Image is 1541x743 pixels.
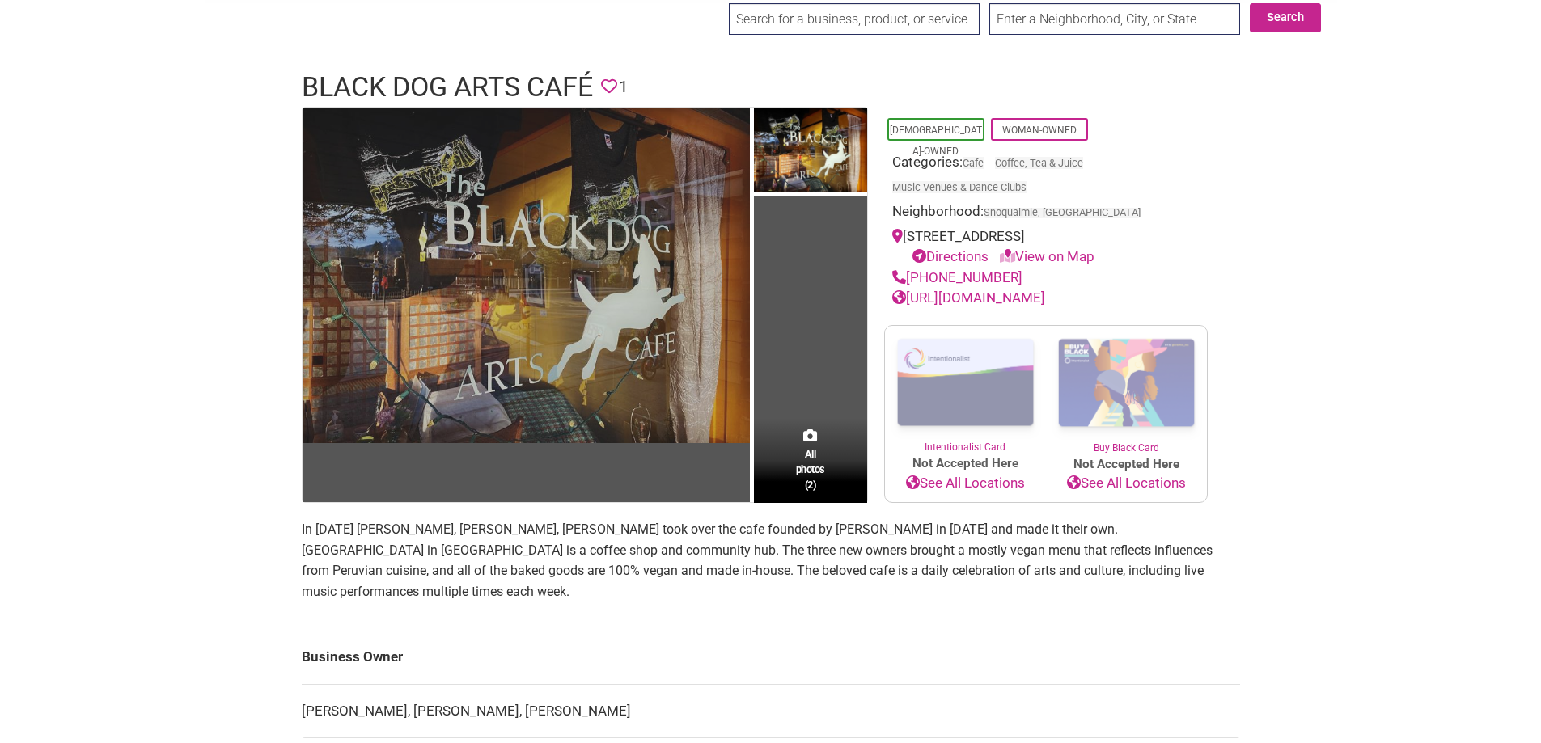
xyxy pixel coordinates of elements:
a: Coffee, Tea & Juice [995,157,1083,169]
div: [STREET_ADDRESS] [892,226,1200,268]
a: View on Map [1000,248,1094,264]
span: 1 [619,74,628,99]
button: Search [1250,3,1321,32]
img: Buy Black Card [1046,326,1207,441]
a: [DEMOGRAPHIC_DATA]-Owned [890,125,982,157]
img: Intentionalist Card [885,326,1046,440]
div: Categories: [892,152,1200,202]
a: Buy Black Card [1046,326,1207,455]
td: Business Owner [302,631,1240,684]
h1: Black Dog Arts Café [302,68,593,107]
a: Cafe [963,157,984,169]
input: Enter a Neighborhood, City, or State [989,3,1240,35]
td: [PERSON_NAME], [PERSON_NAME], [PERSON_NAME] [302,684,1240,738]
span: All photos (2) [796,446,825,492]
a: Music Venues & Dance Clubs [892,181,1027,193]
a: Directions [912,248,989,264]
a: See All Locations [885,473,1046,494]
a: Woman-Owned [1002,125,1077,136]
a: Intentionalist Card [885,326,1046,454]
span: Snoqualmie, [GEOGRAPHIC_DATA] [984,208,1141,218]
span: Not Accepted Here [885,454,1046,473]
span: Not Accepted Here [1046,455,1207,474]
a: [URL][DOMAIN_NAME] [892,289,1045,306]
input: Search for a business, product, or service [729,3,980,35]
a: See All Locations [1046,473,1207,494]
div: Neighborhood: [892,201,1200,226]
p: In [DATE] [PERSON_NAME], [PERSON_NAME], [PERSON_NAME] took over the cafe founded by [PERSON_NAME]... [302,519,1240,602]
img: Black Dog Arts Cafe window [303,108,750,443]
img: Black Dog Arts Cafe window [754,108,867,196]
a: [PHONE_NUMBER] [892,269,1022,285]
